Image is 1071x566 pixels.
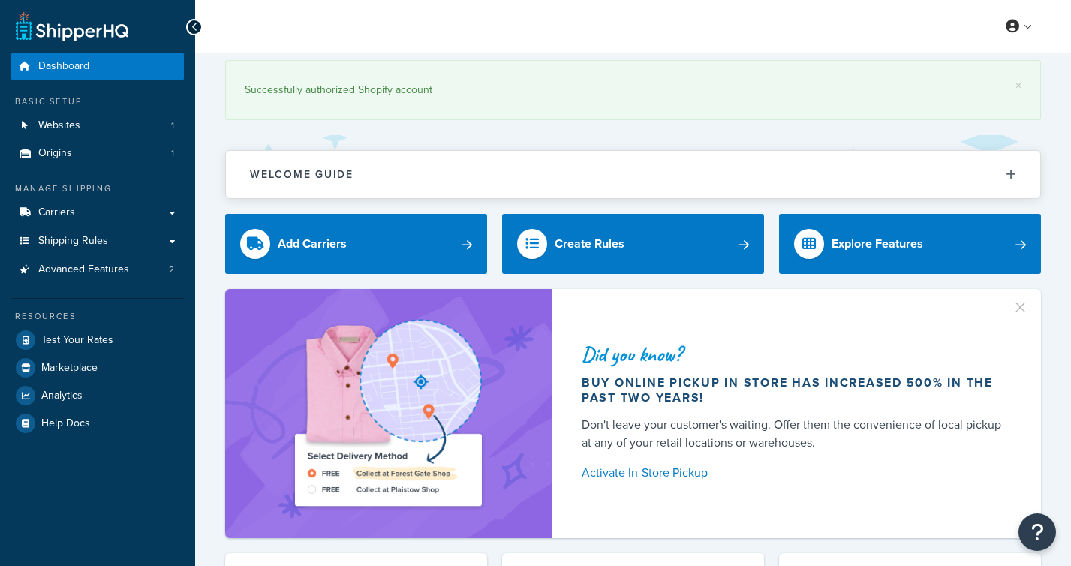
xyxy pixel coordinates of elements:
div: Basic Setup [11,95,184,108]
a: Activate In-Store Pickup [582,462,1005,483]
li: Advanced Features [11,256,184,284]
a: Dashboard [11,53,184,80]
span: Dashboard [38,60,89,73]
a: Websites1 [11,112,184,140]
div: Successfully authorized Shopify account [245,80,1021,101]
div: Don't leave your customer's waiting. Offer them the convenience of local pickup at any of your re... [582,416,1005,452]
button: Open Resource Center [1018,513,1056,551]
div: Buy online pickup in store has increased 500% in the past two years! [582,375,1005,405]
a: Origins1 [11,140,184,167]
a: Carriers [11,199,184,227]
span: Shipping Rules [38,235,108,248]
span: Advanced Features [38,263,129,276]
span: 1 [171,147,174,160]
div: Manage Shipping [11,182,184,195]
div: Explore Features [832,233,923,254]
a: Add Carriers [225,214,487,274]
span: Carriers [38,206,75,219]
div: Create Rules [555,233,624,254]
div: Did you know? [582,344,1005,365]
a: Test Your Rates [11,327,184,354]
span: Analytics [41,390,83,402]
a: Marketplace [11,354,184,381]
span: Websites [38,119,80,132]
a: Help Docs [11,410,184,437]
a: × [1015,80,1021,92]
li: Origins [11,140,184,167]
a: Shipping Rules [11,227,184,255]
a: Advanced Features2 [11,256,184,284]
li: Websites [11,112,184,140]
img: ad-shirt-map-b0359fc47e01cab431d101c4b569394f6a03f54285957d908178d52f29eb9668.png [252,312,524,516]
div: Resources [11,310,184,323]
h2: Welcome Guide [250,169,353,180]
span: 1 [171,119,174,132]
a: Create Rules [502,214,764,274]
span: Help Docs [41,417,90,430]
a: Explore Features [779,214,1041,274]
span: Marketplace [41,362,98,375]
span: Origins [38,147,72,160]
a: Analytics [11,382,184,409]
span: Test Your Rates [41,334,113,347]
button: Welcome Guide [226,151,1040,198]
div: Add Carriers [278,233,347,254]
span: 2 [169,263,174,276]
